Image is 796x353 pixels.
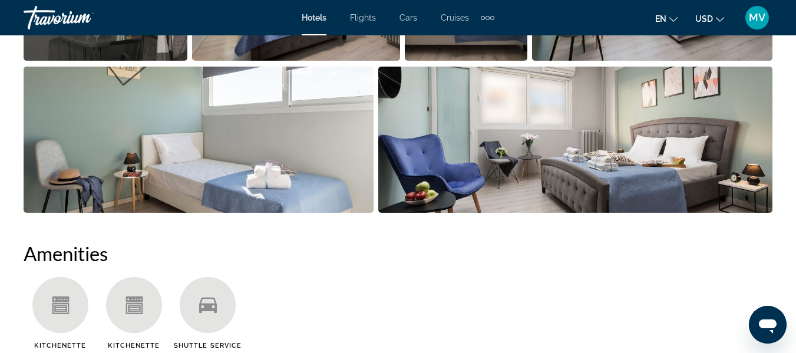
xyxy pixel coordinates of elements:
span: Shuttle Service [174,342,242,349]
button: Open full-screen image slider [378,66,772,213]
button: User Menu [742,5,772,30]
a: Hotels [302,13,326,22]
button: Open full-screen image slider [24,66,374,213]
button: Extra navigation items [481,8,494,27]
button: Change currency [695,10,724,27]
span: Kitchenette [108,342,160,349]
span: MV [749,12,765,24]
iframe: Button to launch messaging window [749,306,787,344]
span: USD [695,14,713,24]
h2: Amenities [24,242,772,265]
button: Change language [655,10,678,27]
a: Cruises [441,13,469,22]
span: Kitchenette [34,342,86,349]
a: Cars [399,13,417,22]
span: en [655,14,666,24]
a: Flights [350,13,376,22]
a: Travorium [24,2,141,33]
